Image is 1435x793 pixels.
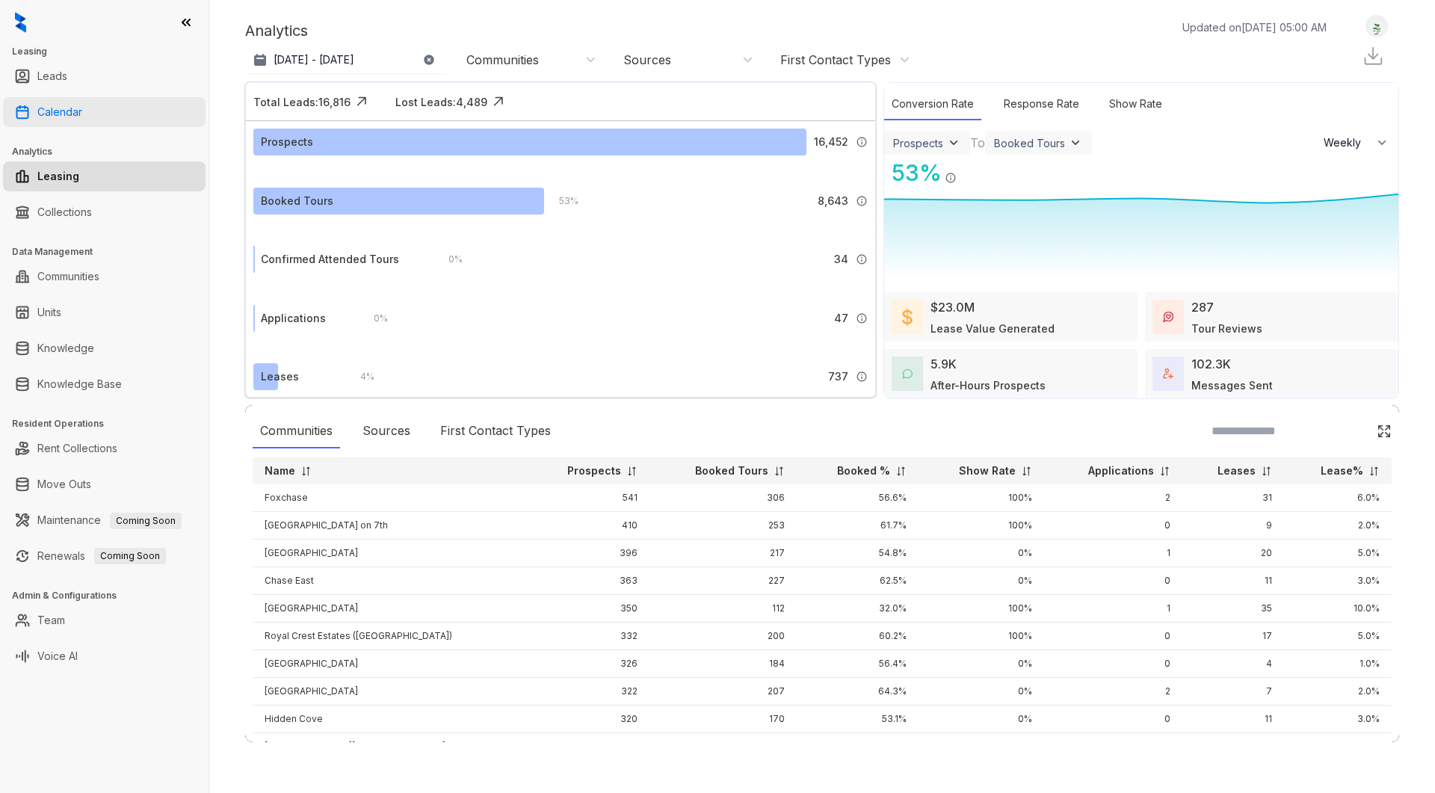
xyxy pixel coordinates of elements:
[245,46,447,73] button: [DATE] - [DATE]
[37,541,166,571] a: RenewalsComing Soon
[1284,595,1392,623] td: 10.0%
[856,136,868,148] img: Info
[1284,540,1392,567] td: 5.0%
[37,605,65,635] a: Team
[253,567,527,595] td: Chase East
[527,567,649,595] td: 363
[1218,463,1256,478] p: Leases
[931,298,975,316] div: $23.0M
[919,623,1045,650] td: 100%
[1102,88,1170,120] div: Show Rate
[253,94,351,110] div: Total Leads: 16,816
[797,567,918,595] td: 62.5%
[355,414,418,448] div: Sources
[1182,540,1284,567] td: 20
[1182,595,1284,623] td: 35
[919,595,1045,623] td: 100%
[797,678,918,706] td: 64.3%
[797,733,918,761] td: 65.3%
[3,97,206,127] li: Calendar
[527,484,649,512] td: 541
[996,88,1087,120] div: Response Rate
[253,540,527,567] td: [GEOGRAPHIC_DATA]
[1159,466,1170,477] img: sorting
[1044,623,1182,650] td: 0
[15,12,26,33] img: logo
[12,45,209,58] h3: Leasing
[1044,650,1182,678] td: 0
[797,484,918,512] td: 56.6%
[359,310,388,327] div: 0 %
[626,466,638,477] img: sorting
[37,197,92,227] a: Collections
[856,312,868,324] img: Info
[3,262,206,291] li: Communities
[37,469,91,499] a: Move Outs
[1182,484,1284,512] td: 31
[1088,463,1154,478] p: Applications
[649,595,797,623] td: 112
[37,97,82,127] a: Calendar
[649,567,797,595] td: 227
[780,52,891,68] div: First Contact Types
[1261,466,1272,477] img: sorting
[1163,368,1173,379] img: TotalFum
[1191,298,1214,316] div: 287
[253,512,527,540] td: [GEOGRAPHIC_DATA] on 7th
[3,469,206,499] li: Move Outs
[3,369,206,399] li: Knowledge Base
[433,414,558,448] div: First Contact Types
[37,61,67,91] a: Leads
[253,650,527,678] td: [GEOGRAPHIC_DATA]
[919,706,1045,733] td: 0%
[12,589,209,602] h3: Admin & Configurations
[261,134,313,150] div: Prospects
[253,733,527,761] td: [STREET_ADDRESS][GEOGRAPHIC_DATA]
[1377,424,1392,439] img: Click Icon
[527,678,649,706] td: 322
[919,567,1045,595] td: 0%
[1284,484,1392,512] td: 6.0%
[253,678,527,706] td: [GEOGRAPHIC_DATA]
[623,52,671,68] div: Sources
[3,161,206,191] li: Leasing
[1315,129,1398,156] button: Weekly
[527,706,649,733] td: 320
[3,297,206,327] li: Units
[649,706,797,733] td: 170
[649,512,797,540] td: 253
[1044,733,1182,761] td: 1
[245,19,308,42] p: Analytics
[274,52,354,67] p: [DATE] - [DATE]
[834,251,848,268] span: 34
[527,595,649,623] td: 350
[1284,567,1392,595] td: 3.0%
[919,484,1045,512] td: 100%
[3,197,206,227] li: Collections
[797,595,918,623] td: 32.0%
[695,463,768,478] p: Booked Tours
[919,733,1045,761] td: 0%
[1044,567,1182,595] td: 0
[649,678,797,706] td: 207
[1284,512,1392,540] td: 2.0%
[1284,678,1392,706] td: 2.0%
[1191,355,1231,373] div: 102.3K
[1044,512,1182,540] td: 0
[1345,425,1358,437] img: SearchIcon
[649,540,797,567] td: 217
[3,61,206,91] li: Leads
[3,641,206,671] li: Voice AI
[1321,463,1363,478] p: Lease%
[253,414,340,448] div: Communities
[94,548,166,564] span: Coming Soon
[527,650,649,678] td: 326
[12,417,209,431] h3: Resident Operations
[261,251,399,268] div: Confirmed Attended Tours
[957,158,979,181] img: Click Icon
[1366,19,1387,34] img: UserAvatar
[253,706,527,733] td: Hidden Cove
[884,156,942,190] div: 53 %
[1182,650,1284,678] td: 4
[1182,19,1327,35] p: Updated on [DATE] 05:00 AM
